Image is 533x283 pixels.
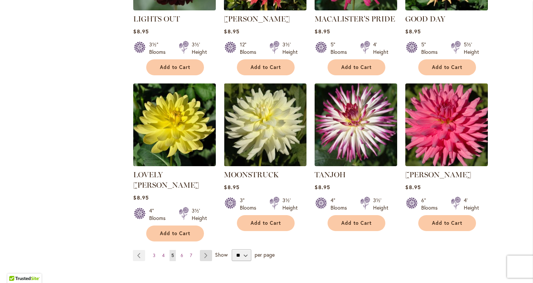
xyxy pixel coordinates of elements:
a: HERBERT SMITH [405,161,488,168]
a: 3 [151,250,157,261]
span: Show [215,251,228,258]
img: TANJOH [315,83,397,166]
a: MOONSTRUCK [224,170,279,179]
button: Add to Cart [328,59,385,75]
button: Add to Cart [418,59,476,75]
span: $8.95 [405,28,420,35]
div: 6" Blooms [421,197,442,211]
span: Add to Cart [432,64,462,70]
span: 4 [162,253,165,258]
a: LOVELY RITA [133,161,216,168]
span: 5 [171,253,174,258]
span: Add to Cart [251,220,281,226]
span: $8.95 [224,28,239,35]
a: GOOD DAY [405,5,488,12]
a: 6 [179,250,185,261]
span: 3 [153,253,155,258]
div: 3½' Height [373,197,388,211]
button: Add to Cart [237,215,295,231]
div: 12" Blooms [240,41,261,56]
span: $8.95 [133,194,148,201]
button: Add to Cart [146,59,204,75]
a: LOVELY [PERSON_NAME] [133,170,199,190]
div: 5½' Height [464,41,479,56]
div: 3½' Height [282,41,298,56]
a: MOONSTRUCK [224,161,306,168]
a: LIGHTS OUT [133,14,180,23]
span: $8.95 [315,28,330,35]
span: Add to Cart [251,64,281,70]
img: MOONSTRUCK [224,83,306,166]
span: 7 [190,253,192,258]
a: [PERSON_NAME] [224,14,290,23]
span: Add to Cart [160,230,190,237]
span: Add to Cart [341,64,372,70]
a: 7 [188,250,194,261]
div: 3" Blooms [240,197,261,211]
div: 3½' Height [192,41,207,56]
span: $8.95 [224,184,239,191]
a: Wildman [224,5,306,12]
a: TANJOH [315,161,397,168]
button: Add to Cart [418,215,476,231]
span: Add to Cart [341,220,372,226]
img: LOVELY RITA [133,83,216,166]
a: GOOD DAY [405,14,445,23]
iframe: Launch Accessibility Center [6,257,26,277]
a: MACALISTER'S PRIDE [315,5,397,12]
a: LIGHTS OUT [133,5,216,12]
button: Add to Cart [328,215,385,231]
span: $8.95 [405,184,420,191]
div: 3½" Blooms [149,41,170,56]
div: 5" Blooms [421,41,442,56]
img: HERBERT SMITH [405,83,488,166]
div: 4" Blooms [149,207,170,222]
a: [PERSON_NAME] [405,170,471,179]
div: 4' Height [373,41,388,56]
span: 6 [181,253,183,258]
span: Add to Cart [160,64,190,70]
span: Add to Cart [432,220,462,226]
a: 4 [160,250,167,261]
span: $8.95 [315,184,330,191]
a: TANJOH [315,170,346,179]
button: Add to Cart [146,226,204,241]
button: Add to Cart [237,59,295,75]
a: MACALISTER'S PRIDE [315,14,395,23]
div: 3½' Height [192,207,207,222]
div: 4" Blooms [331,197,351,211]
div: 4' Height [464,197,479,211]
div: 3½' Height [282,197,298,211]
div: 5" Blooms [331,41,351,56]
span: $8.95 [133,28,148,35]
span: per page [255,251,275,258]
